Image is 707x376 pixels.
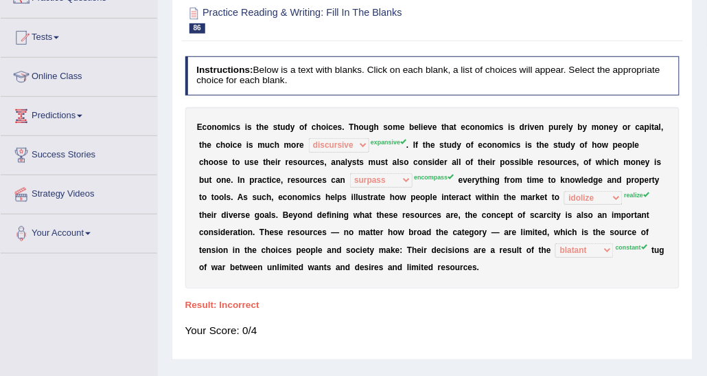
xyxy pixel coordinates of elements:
[578,122,583,132] b: b
[406,140,408,150] b: .
[404,157,409,167] b: o
[470,122,475,132] b: o
[499,122,504,132] b: s
[421,122,424,132] b: i
[237,175,240,185] b: I
[444,122,449,132] b: h
[360,157,364,167] b: s
[216,175,221,185] b: o
[577,157,579,167] b: ,
[424,122,428,132] b: e
[480,157,485,167] b: h
[526,157,529,167] b: l
[649,122,651,132] b: i
[300,175,305,185] b: o
[640,122,645,132] b: a
[659,122,661,132] b: l
[278,157,281,167] b: r
[259,122,264,132] b: h
[627,140,632,150] b: p
[423,157,428,167] b: n
[500,157,505,167] b: p
[558,140,561,150] b: t
[495,175,500,185] b: g
[267,175,270,185] b: t
[452,157,457,167] b: a
[381,157,386,167] b: s
[374,122,379,132] b: h
[602,140,608,150] b: w
[466,140,471,150] b: o
[492,140,497,150] b: n
[526,140,528,150] b: i
[603,157,607,167] b: h
[266,157,270,167] b: h
[275,140,279,150] b: h
[569,122,574,132] b: y
[583,122,588,132] b: y
[599,122,604,132] b: o
[295,175,300,185] b: s
[584,157,589,167] b: o
[369,122,373,132] b: g
[278,122,281,132] b: t
[291,140,296,150] b: o
[645,122,649,132] b: p
[466,157,471,167] b: o
[440,157,445,167] b: e
[332,175,336,185] b: c
[618,140,623,150] b: e
[645,157,650,167] b: y
[288,175,291,185] b: r
[657,157,662,167] b: s
[257,140,265,150] b: m
[199,175,204,185] b: b
[1,19,157,53] a: Tests
[256,122,259,132] b: t
[655,157,657,167] b: i
[463,175,468,185] b: v
[357,157,360,167] b: t
[316,157,321,167] b: e
[313,175,318,185] b: c
[444,140,447,150] b: t
[393,122,401,132] b: m
[310,175,314,185] b: r
[564,157,568,167] b: c
[352,157,357,167] b: s
[185,5,492,34] h2: Practice Reading & Writing: Fill In The Blanks
[636,122,640,132] b: c
[486,157,491,167] b: e
[426,140,430,150] b: h
[507,175,511,185] b: r
[376,157,381,167] b: u
[219,157,224,167] b: s
[461,122,466,132] b: e
[610,157,614,167] b: c
[580,140,585,150] b: o
[244,157,249,167] b: u
[332,157,336,167] b: a
[216,140,221,150] b: c
[423,140,426,150] b: t
[397,157,399,167] b: l
[614,157,619,167] b: h
[614,122,618,132] b: y
[204,175,209,185] b: u
[561,140,566,150] b: u
[597,140,602,150] b: o
[467,175,472,185] b: e
[535,122,540,132] b: e
[493,157,496,167] b: r
[554,140,559,150] b: s
[607,157,610,167] b: i
[554,122,559,132] b: u
[250,175,255,185] b: p
[628,122,631,132] b: r
[430,140,435,150] b: e
[298,157,303,167] b: o
[359,122,364,132] b: o
[418,157,423,167] b: o
[613,140,618,150] b: p
[560,157,564,167] b: r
